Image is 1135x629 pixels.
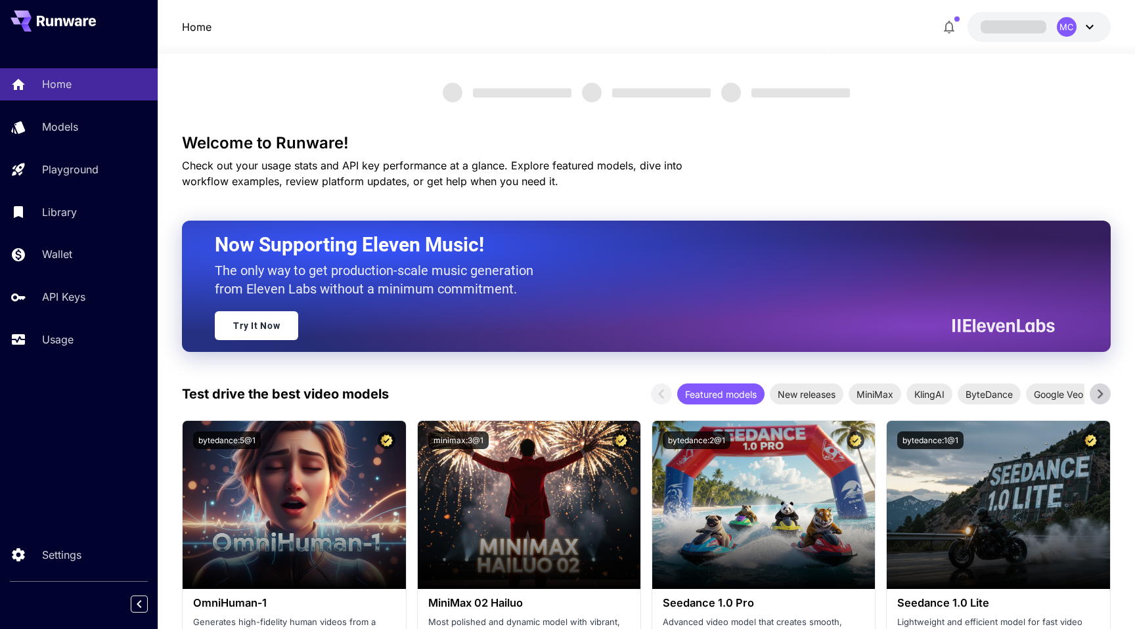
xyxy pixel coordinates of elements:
span: Featured models [677,387,765,401]
div: Featured models [677,383,765,404]
button: bytedance:2@1 [663,431,730,449]
h3: MiniMax 02 Hailuo [428,597,630,609]
button: Certified Model – Vetted for best performance and includes a commercial license. [612,431,630,449]
h3: Welcome to Runware! [182,134,1111,152]
button: Certified Model – Vetted for best performance and includes a commercial license. [378,431,395,449]
div: ByteDance [958,383,1021,404]
p: The only way to get production-scale music generation from Eleven Labs without a minimum commitment. [215,261,543,298]
p: Settings [42,547,81,563]
span: Google Veo [1026,387,1091,401]
button: Collapse sidebar [131,596,148,613]
button: minimax:3@1 [428,431,489,449]
div: Collapse sidebar [141,592,158,616]
p: Usage [42,332,74,347]
img: alt [418,421,640,589]
p: Library [42,204,77,220]
a: Home [182,19,211,35]
span: ByteDance [958,387,1021,401]
p: Wallet [42,246,72,262]
button: Certified Model – Vetted for best performance and includes a commercial license. [847,431,864,449]
h3: Seedance 1.0 Lite [897,597,1099,609]
nav: breadcrumb [182,19,211,35]
button: bytedance:1@1 [897,431,964,449]
h3: OmniHuman‑1 [193,597,395,609]
a: Try It Now [215,311,298,340]
button: bytedance:5@1 [193,431,261,449]
span: KlingAI [906,387,952,401]
img: alt [652,421,875,589]
div: New releases [770,383,843,404]
p: Playground [42,162,99,177]
div: KlingAI [906,383,952,404]
span: Check out your usage stats and API key performance at a glance. Explore featured models, dive int... [182,159,682,188]
button: MC [968,12,1111,42]
span: New releases [770,387,843,401]
button: Certified Model – Vetted for best performance and includes a commercial license. [1082,431,1100,449]
span: MiniMax [849,387,901,401]
div: Google Veo [1026,383,1091,404]
div: MC [1057,17,1077,37]
img: alt [183,421,405,589]
div: MiniMax [849,383,901,404]
p: Models [42,119,78,135]
h3: Seedance 1.0 Pro [663,597,864,609]
img: alt [887,421,1109,589]
h2: Now Supporting Eleven Music! [215,232,1045,257]
p: Test drive the best video models [182,384,389,404]
p: API Keys [42,289,85,305]
p: Home [42,76,72,92]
